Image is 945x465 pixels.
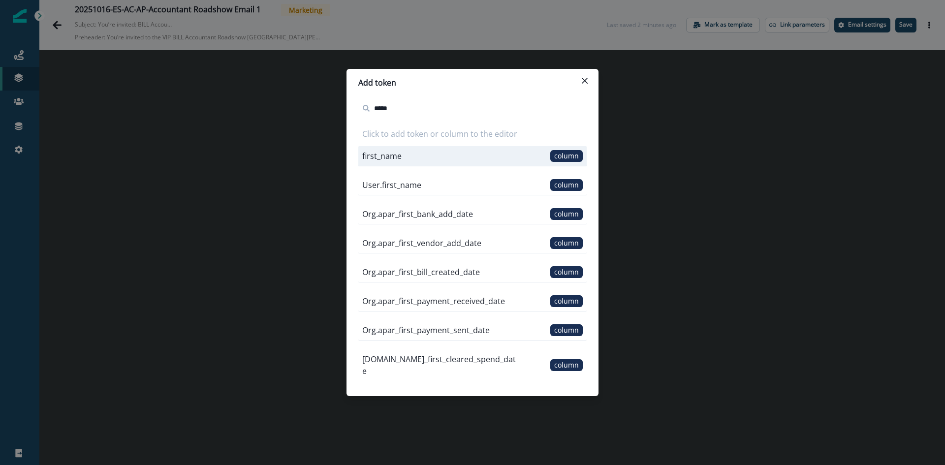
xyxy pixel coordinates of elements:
[362,266,480,278] p: Org.apar_first_bill_created_date
[362,237,481,249] p: Org.apar_first_vendor_add_date
[550,266,583,278] span: column
[362,179,421,191] p: User.first_name
[362,324,490,336] p: Org.apar_first_payment_sent_date
[358,128,517,140] p: Click to add token or column to the editor
[550,324,583,336] span: column
[550,359,583,371] span: column
[577,73,593,89] button: Close
[550,150,583,162] span: column
[550,208,583,220] span: column
[550,179,583,191] span: column
[550,295,583,307] span: column
[550,237,583,249] span: column
[358,77,396,89] p: Add token
[362,353,517,377] p: [DOMAIN_NAME]_first_cleared_spend_date
[362,150,402,162] p: first_name
[362,208,473,220] p: Org.apar_first_bank_add_date
[362,295,505,307] p: Org.apar_first_payment_received_date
